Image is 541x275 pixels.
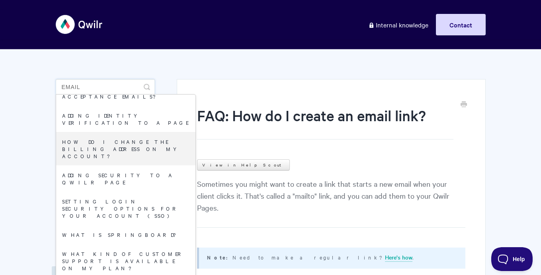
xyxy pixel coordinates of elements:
strong: Note: [207,254,232,261]
a: How do I change the billing address on my account? [56,132,195,165]
a: Setting login security options for your Account (SSO) [56,192,195,225]
a: View in Help Scout [197,159,290,170]
a: Internal knowledge [362,14,434,35]
img: Qwilr Help Center [56,10,103,39]
a: Adding security to a Qwilr Page [56,165,195,192]
a: What is Springboard? [56,225,195,244]
a: Here's how [385,253,412,262]
h1: FAQ: How do I create an email link? [197,105,453,139]
a: Print this Article [461,101,467,109]
a: Adding Identity Verification to a Page [56,106,195,132]
input: Search [56,79,155,95]
p: Sometimes you might want to create a link that starts a new email when your client clicks it. Tha... [197,178,465,228]
p: Need to make a regular link? . [207,252,455,262]
a: Contact [436,14,486,35]
iframe: Toggle Customer Support [491,247,533,271]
